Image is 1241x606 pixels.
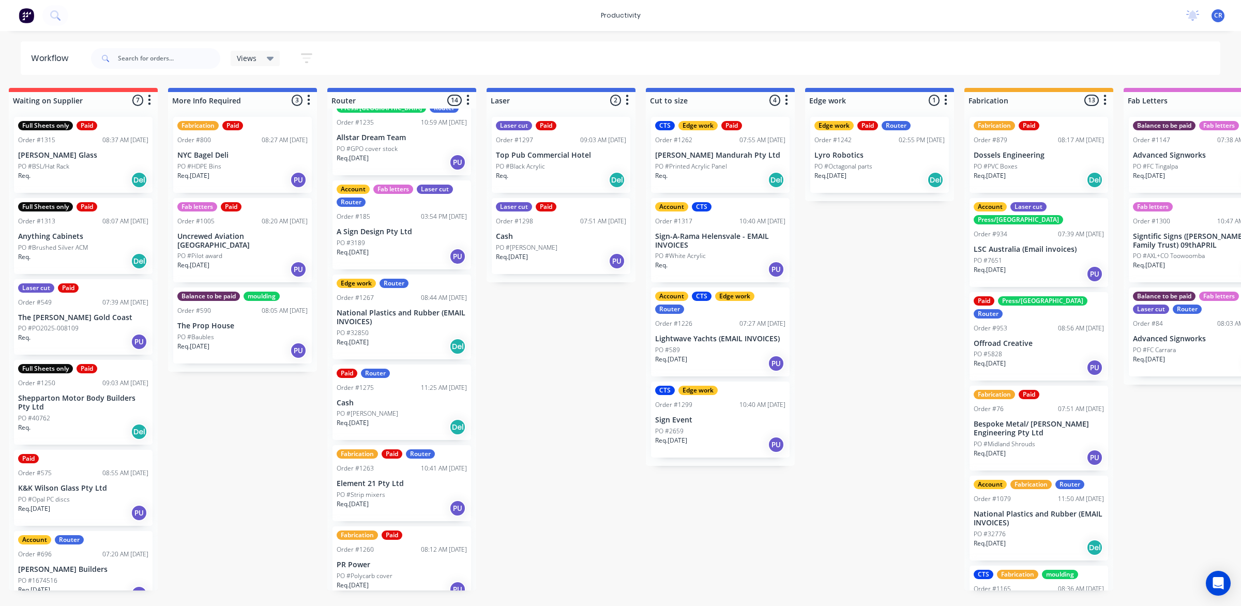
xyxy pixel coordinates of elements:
p: The [PERSON_NAME] Gold Coast [18,313,148,322]
div: AccountLaser cutPress/[GEOGRAPHIC_DATA]Order #93407:39 AM [DATE]LSC Australia (Email invoices)PO ... [970,198,1108,287]
p: Offroad Creative [974,339,1104,348]
div: Order #1250 [18,378,55,388]
p: The Prop House [177,322,308,330]
div: Fabrication [337,449,378,459]
div: CTS [692,292,712,301]
p: PO #[PERSON_NAME] [337,409,398,418]
p: Req. [DATE] [974,449,1006,458]
div: Press/[GEOGRAPHIC_DATA] [337,103,426,113]
div: Laser cutPaidOrder #54907:39 AM [DATE]The [PERSON_NAME] Gold CoastPO #PO2025-008109Req.PU [14,279,153,355]
p: PO #Printed Acrylic Panel [655,162,727,171]
div: moulding [1042,570,1078,579]
div: 07:39 AM [DATE] [102,298,148,307]
div: Laser cut [496,202,532,211]
p: Shepparton Motor Body Builders Pty Ltd [18,394,148,412]
p: LSC Australia (Email invoices) [974,245,1104,254]
p: Req. [DATE] [655,436,687,445]
p: Anything Cabinets [18,232,148,241]
div: 08:36 AM [DATE] [1058,584,1104,594]
div: Paid [222,121,243,130]
div: 08:17 AM [DATE] [1058,135,1104,145]
p: Req. [DATE] [337,418,369,428]
div: Order #1315 [18,135,55,145]
div: PU [449,500,466,517]
div: Paid [77,364,97,373]
div: PU [290,172,307,188]
div: Account [18,535,51,544]
div: Paid [857,121,878,130]
p: Element 21 Pty Ltd [337,479,467,488]
div: 02:55 PM [DATE] [899,135,945,145]
p: K&K Wilson Glass Pty Ltd [18,484,148,493]
div: PaidRouterOrder #127511:25 AM [DATE]CashPO #[PERSON_NAME]Req.[DATE]Del [332,365,471,441]
div: 08:56 AM [DATE] [1058,324,1104,333]
div: Fab letters [177,202,217,211]
p: PO #Strip mixers [337,490,385,499]
div: Router [882,121,911,130]
div: Order #1147 [1133,135,1170,145]
div: Press/[GEOGRAPHIC_DATA]RouterOrder #123510:59 AM [DATE]Allstar Dream TeamPO #GPO cover stockReq.[... [332,99,471,175]
div: Del [1086,539,1103,556]
div: Order #1079 [974,494,1011,504]
p: Req. [18,333,31,342]
div: Full Sheets onlyPaidOrder #131308:07 AM [DATE]Anything CabinetsPO #Brushed Silver ACMReq.Del [14,198,153,274]
div: Full Sheets onlyPaidOrder #125009:03 AM [DATE]Shepparton Motor Body Builders Pty LtdPO #40762Req.Del [14,360,153,445]
div: Paid [536,121,556,130]
p: PO #32850 [337,328,369,338]
div: Balance to be paidmouldingOrder #59008:05 AM [DATE]The Prop HousePO #BaublesReq.[DATE]PU [173,287,312,363]
div: PU [131,505,147,521]
div: PU [290,342,307,359]
div: Workflow [31,52,73,65]
div: Paid [721,121,742,130]
div: Del [131,423,147,440]
div: Router [406,449,435,459]
div: 07:27 AM [DATE] [739,319,785,328]
p: PO #White Acrylic [655,251,706,261]
div: Order #1298 [496,217,533,226]
p: PO #GPO cover stock [337,144,398,154]
p: PO #40762 [18,414,50,423]
div: Press/[GEOGRAPHIC_DATA] [998,296,1087,306]
p: Req. [18,171,31,180]
p: Bespoke Metal/ [PERSON_NAME] Engineering Pty Ltd [974,420,1104,437]
p: PO #Baubles [177,332,214,342]
div: Order #800 [177,135,211,145]
p: PO #BSL/Hat Rack [18,162,69,171]
div: Order #1317 [655,217,692,226]
div: Laser cut [1133,305,1169,314]
div: Del [131,172,147,188]
p: Req. [DATE] [18,585,50,595]
p: Req. [DATE] [496,252,528,262]
div: Fab letters [373,185,413,194]
div: 11:25 AM [DATE] [421,383,467,392]
p: Req. [DATE] [655,355,687,364]
div: Order #1299 [655,400,692,410]
div: Paid [382,531,402,540]
p: Top Pub Commercial Hotel [496,151,626,160]
p: Req. [DATE] [1133,261,1165,270]
div: 09:03 AM [DATE] [580,135,626,145]
div: Edge work [678,121,718,130]
div: Full Sheets only [18,202,73,211]
div: 03:54 PM [DATE] [421,212,467,221]
div: PU [449,581,466,598]
div: 08:55 AM [DATE] [102,468,148,478]
p: Req. [DATE] [337,154,369,163]
div: Fab lettersPaidOrder #100508:20 AM [DATE]Uncrewed Aviation [GEOGRAPHIC_DATA]PO #Pilot awardReq.[D... [173,198,312,283]
div: Del [768,172,784,188]
div: PU [290,261,307,278]
p: Req. [DATE] [337,581,369,590]
p: Req. [655,261,668,270]
div: Order #549 [18,298,52,307]
div: Edge work [814,121,854,130]
div: Del [1086,172,1103,188]
div: moulding [244,292,280,301]
div: Balance to be paid [1133,292,1195,301]
div: PU [768,261,784,278]
p: PO #HDPE Bins [177,162,221,171]
div: Order #1165 [974,584,1011,594]
div: Fab letters [1133,202,1173,211]
div: Order #696 [18,550,52,559]
div: Order #1262 [655,135,692,145]
div: CTSEdge workPaidOrder #126207:55 AM [DATE][PERSON_NAME] Mandurah Pty LtdPO #Printed Acrylic Panel... [651,117,790,193]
